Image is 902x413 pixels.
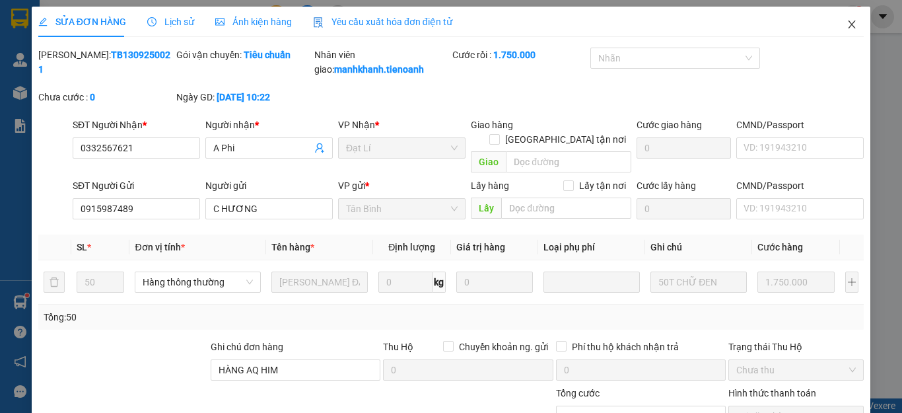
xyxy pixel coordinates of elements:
span: kg [433,272,446,293]
b: manhkhanh.tienoanh [334,64,424,75]
span: Hàng thông thường [143,272,252,292]
div: Trạng thái Thu Hộ [728,340,864,354]
span: Ảnh kiện hàng [215,17,292,27]
input: 0 [757,272,835,293]
input: Cước lấy hàng [637,198,731,219]
span: clock-circle [147,17,156,26]
label: Hình thức thanh toán [728,388,816,398]
button: delete [44,272,65,293]
div: Người gửi [205,178,333,193]
b: 0 [90,92,95,102]
span: ĐC: QL14, Chợ Đạt Lý [5,62,70,69]
div: CMND/Passport [736,118,864,132]
span: Chưa thu [736,360,856,380]
span: Cước hàng [757,242,803,252]
input: 0 [456,272,534,293]
div: VP gửi [338,178,466,193]
span: Lấy [471,198,501,219]
span: Tổng cước [556,388,600,398]
span: VP Nhận [338,120,375,130]
div: SĐT Người Gửi [73,178,200,193]
span: Đạt Lí [346,138,458,158]
div: Cước rồi : [452,48,588,62]
span: Phí thu hộ khách nhận trả [567,340,684,354]
span: Tên hàng [271,242,314,252]
th: Ghi chú [645,235,752,260]
input: VD: Bàn, Ghế [271,272,368,293]
span: Thu Hộ [383,342,413,352]
span: Giao hàng [471,120,513,130]
span: ---------------------------------------------- [28,86,170,96]
b: 1.750.000 [493,50,536,60]
span: Giá trị hàng [456,242,505,252]
span: Định lượng [388,242,435,252]
span: [GEOGRAPHIC_DATA] tận nơi [500,132,631,147]
span: Yêu cầu xuất hóa đơn điện tử [313,17,452,27]
input: Ghi Chú [650,272,747,293]
input: Cước giao hàng [637,137,731,159]
span: Lấy tận nơi [574,178,631,193]
span: Chuyển khoản ng. gửi [454,340,553,354]
span: SL [77,242,87,252]
th: Loại phụ phí [538,235,645,260]
input: Dọc đường [506,151,631,172]
button: Close [833,7,870,44]
div: Nhân viên giao: [314,48,450,77]
span: picture [215,17,225,26]
img: icon [313,17,324,28]
strong: 1900 633 614 [88,32,145,42]
img: logo [5,9,38,42]
button: plus [845,272,858,293]
span: Lấy hàng [471,180,509,191]
span: close [847,19,857,30]
span: Giao [471,151,506,172]
span: Tân Bình [346,199,458,219]
span: user-add [314,143,325,153]
div: Tổng: 50 [44,310,349,324]
span: edit [38,17,48,26]
div: [PERSON_NAME]: [38,48,174,77]
span: ĐT:0931 608 606 [5,75,53,81]
b: Tiêu chuẩn [244,50,291,60]
span: VP Gửi: [PERSON_NAME] [5,49,81,56]
div: Gói vận chuyển: [176,48,312,62]
span: GỬI KHÁCH HÀNG [59,98,139,108]
span: ĐC: B459 QL1A, PĐông [GEOGRAPHIC_DATA], Q12 [100,58,182,71]
span: SỬA ĐƠN HÀNG [38,17,126,27]
span: VP Nhận: An Sương [100,49,160,56]
div: SĐT Người Nhận [73,118,200,132]
span: Lịch sử [147,17,194,27]
label: Ghi chú đơn hàng [211,342,283,352]
div: Người nhận [205,118,333,132]
b: [DATE] 10:22 [217,92,270,102]
div: CMND/Passport [736,178,864,193]
span: ĐT: 0935881992 [100,75,146,81]
div: Ngày GD: [176,90,312,104]
div: Chưa cước : [38,90,174,104]
input: Ghi chú đơn hàng [211,359,380,381]
span: CTY TNHH DLVT TIẾN OANH [49,7,185,20]
span: Đơn vị tính [135,242,184,252]
label: Cước lấy hàng [637,180,696,191]
input: Dọc đường [501,198,631,219]
label: Cước giao hàng [637,120,702,130]
strong: NHẬN HÀNG NHANH - GIAO TỐC HÀNH [52,22,183,30]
